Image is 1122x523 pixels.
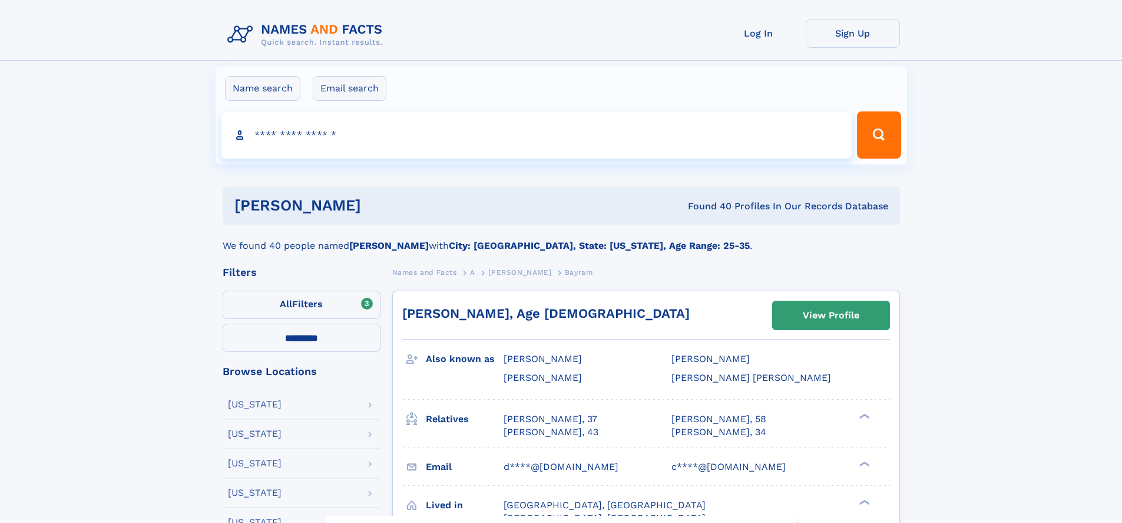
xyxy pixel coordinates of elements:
[426,495,504,515] h3: Lived in
[671,372,831,383] span: [PERSON_NAME] [PERSON_NAME]
[856,498,871,506] div: ❯
[392,265,457,279] a: Names and Facts
[313,76,386,101] label: Email search
[426,457,504,477] h3: Email
[671,426,766,439] a: [PERSON_NAME], 34
[221,111,852,159] input: search input
[223,291,380,319] label: Filters
[504,372,582,383] span: [PERSON_NAME]
[426,349,504,369] h3: Also known as
[488,265,551,279] a: [PERSON_NAME]
[470,268,475,277] span: A
[565,268,593,277] span: Bayram
[504,499,706,511] span: [GEOGRAPHIC_DATA], [GEOGRAPHIC_DATA]
[856,412,871,420] div: ❯
[671,413,766,426] a: [PERSON_NAME], 58
[504,413,597,426] a: [PERSON_NAME], 37
[228,429,282,439] div: [US_STATE]
[504,426,598,439] a: [PERSON_NAME], 43
[857,111,901,159] button: Search Button
[225,76,300,101] label: Name search
[223,19,392,51] img: Logo Names and Facts
[711,19,806,48] a: Log In
[470,265,475,279] a: A
[488,268,551,277] span: [PERSON_NAME]
[228,400,282,409] div: [US_STATE]
[349,240,429,251] b: [PERSON_NAME]
[504,353,582,364] span: [PERSON_NAME]
[234,198,525,213] h1: [PERSON_NAME]
[223,366,380,377] div: Browse Locations
[449,240,750,251] b: City: [GEOGRAPHIC_DATA], State: [US_STATE], Age Range: 25-35
[280,298,292,310] span: All
[856,460,871,468] div: ❯
[223,225,900,253] div: We found 40 people named with .
[228,488,282,498] div: [US_STATE]
[402,306,690,321] a: [PERSON_NAME], Age [DEMOGRAPHIC_DATA]
[223,267,380,278] div: Filters
[773,301,889,330] a: View Profile
[426,409,504,429] h3: Relatives
[803,302,859,329] div: View Profile
[806,19,900,48] a: Sign Up
[671,353,750,364] span: [PERSON_NAME]
[228,459,282,468] div: [US_STATE]
[524,200,888,213] div: Found 40 Profiles In Our Records Database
